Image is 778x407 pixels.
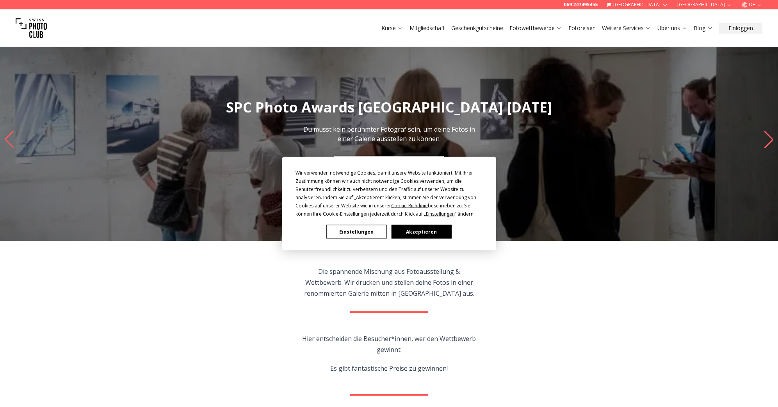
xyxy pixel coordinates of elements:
button: Akzeptieren [391,225,451,239]
button: Einstellungen [326,225,386,239]
div: Cookie Consent Prompt [282,157,496,250]
span: Einstellungen [426,211,455,217]
div: Wir verwenden notwendige Cookies, damit unsere Website funktioniert. Mit Ihrer Zustimmung können ... [296,169,483,218]
span: Cookie-Richtlinie [391,202,428,209]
